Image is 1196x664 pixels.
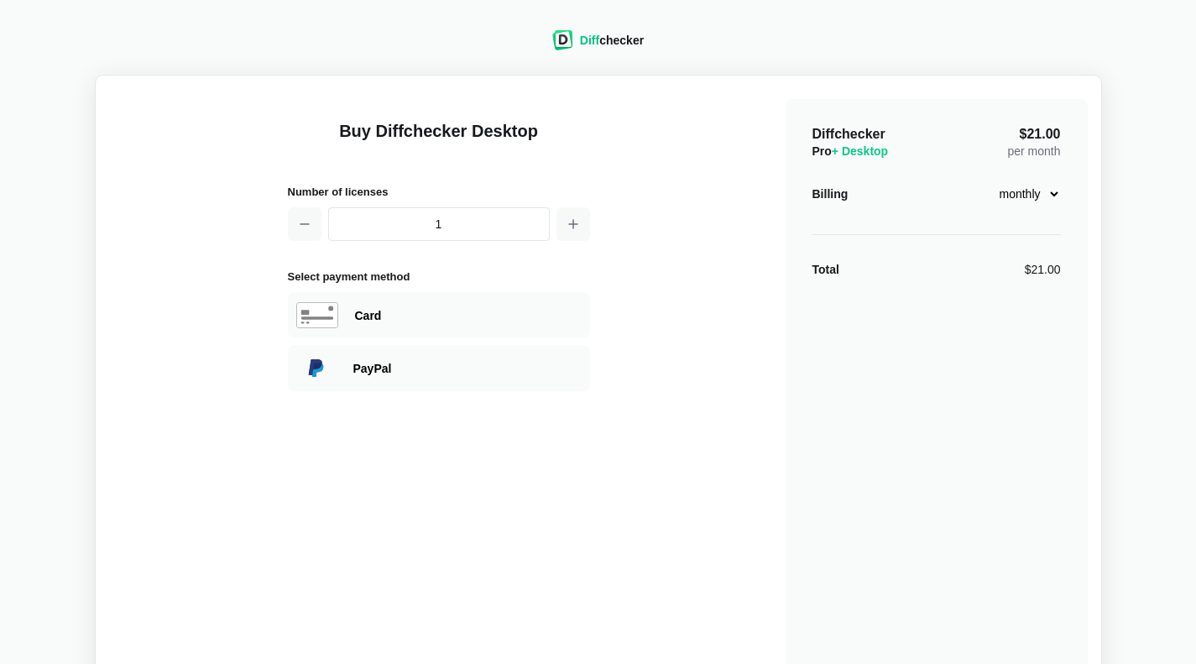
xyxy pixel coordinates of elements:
[288,119,590,163] h1: Buy Diffchecker Desktop
[552,39,644,53] a: Diffchecker logoDiffchecker
[580,32,644,49] div: checker
[355,307,582,324] div: Paying with Card
[1007,126,1060,159] div: per month
[832,144,888,158] span: + Desktop
[1020,128,1061,141] span: $21.00
[812,186,849,202] div: Billing
[353,360,582,377] div: Paying with PayPal
[288,292,590,338] div: Paying with Card
[812,127,885,141] span: Diffchecker
[288,345,590,391] div: Paying with PayPal
[288,268,590,285] h2: Select payment method
[812,144,889,158] span: Pro
[812,263,839,276] strong: Total
[1025,261,1061,278] div: $21.00
[552,30,573,50] img: Diffchecker logo
[328,207,550,241] input: 1
[288,183,590,201] h2: Number of licenses
[580,34,599,47] span: Diff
